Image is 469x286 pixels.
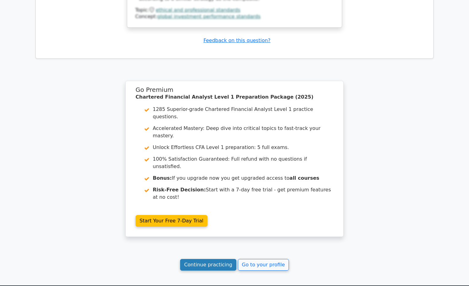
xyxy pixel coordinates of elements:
[136,215,207,227] a: Start Your Free 7-Day Trial
[135,14,334,20] div: Concept:
[203,37,270,43] a: Feedback on this question?
[157,14,261,19] a: global investment performance standards
[238,259,289,271] a: Go to your profile
[135,7,334,14] div: Topic:
[156,7,240,13] a: ethical and professional standards
[180,259,236,271] a: Continue practicing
